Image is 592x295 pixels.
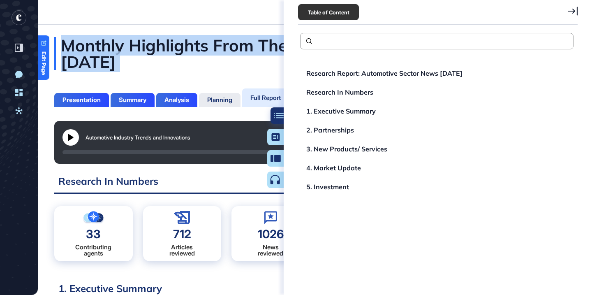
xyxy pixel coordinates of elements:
h2: Research In Numbers [54,174,576,194]
div: News reviewed [258,244,283,256]
div: 2. Partnerships [306,127,354,133]
div: Research In Numbers [306,89,373,95]
div: 3. New Products/ Services [306,146,387,152]
div: Research Report: Automotive Sector News [DATE] [306,70,462,77]
div: 1026 [258,228,284,240]
div: 1. Executive Summary [306,108,376,114]
div: Summary [119,96,146,104]
div: 33 [86,228,101,240]
div: Automotive Industry Trends and Innovations [86,134,190,141]
div: Articles reviewed [169,244,195,256]
div: 4. Market Update [306,165,361,171]
a: Edit Page [38,35,49,80]
div: entrapeer-logo [12,10,26,25]
span: Edit Page [41,51,46,75]
div: Presentation [62,96,101,104]
div: Monthly Highlights From The Automotive Sector - [DATE] [54,37,576,70]
div: Planning [207,96,232,104]
div: Contributing agents [75,244,111,256]
div: 5. Investment [306,184,349,190]
div: Table of Content [298,4,359,20]
div: Full Report [250,94,281,102]
div: Analysis [164,96,189,104]
div: 712 [173,228,191,240]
